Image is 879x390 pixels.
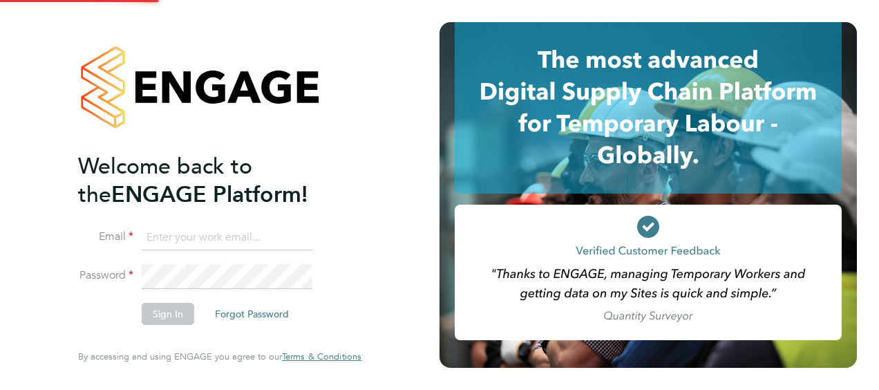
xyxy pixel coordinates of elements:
label: Email [78,230,133,244]
span: By accessing and using ENGAGE you agree to our [78,351,361,362]
span: Welcome back to the [78,153,252,208]
label: Password [78,268,133,283]
input: Enter your work email... [142,225,312,250]
span: Terms & Conditions [282,351,361,362]
button: Sign In [142,303,194,325]
button: Forgot Password [204,303,300,325]
h2: ENGAGE Platform! [78,152,348,209]
a: Terms & Conditions [282,351,361,362]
